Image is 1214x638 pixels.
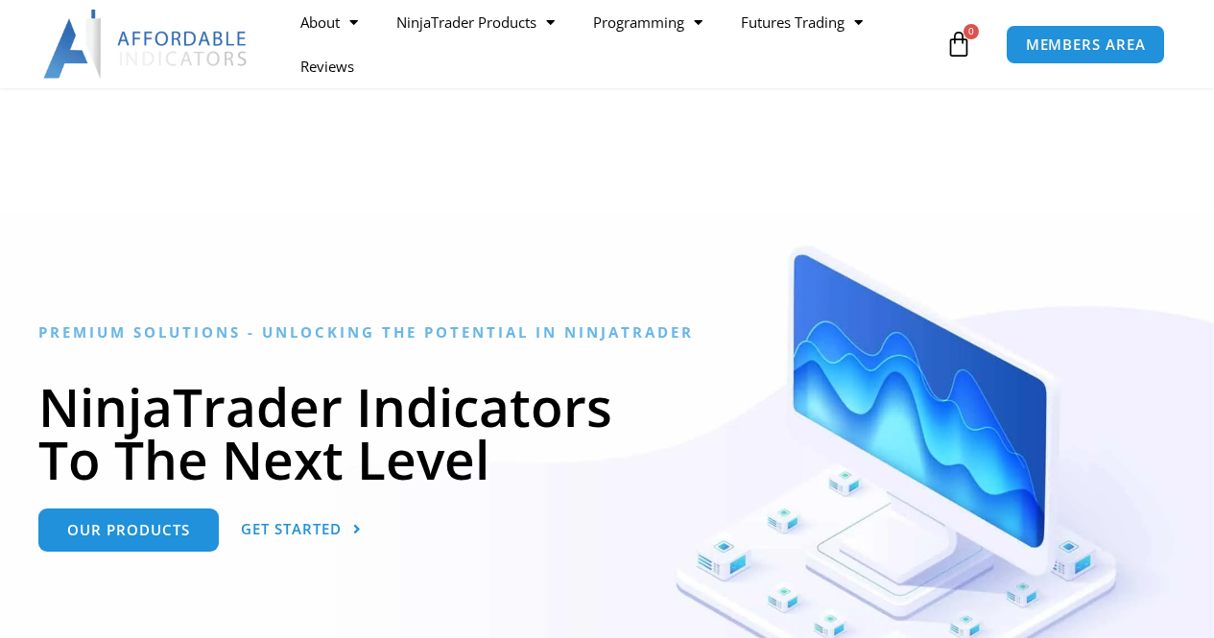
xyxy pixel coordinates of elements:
span: 0 [964,24,979,39]
span: Our Products [67,523,190,537]
span: MEMBERS AREA [1026,37,1146,52]
h6: Premium Solutions - Unlocking the Potential in NinjaTrader [38,323,1176,342]
img: LogoAI | Affordable Indicators – NinjaTrader [43,10,250,79]
a: 0 [916,16,1001,72]
a: MEMBERS AREA [1006,25,1166,64]
a: Get Started [241,508,362,552]
h1: NinjaTrader Indicators To The Next Level [38,380,1176,485]
span: Get Started [241,522,342,536]
a: Reviews [281,44,373,88]
a: Our Products [38,508,219,552]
